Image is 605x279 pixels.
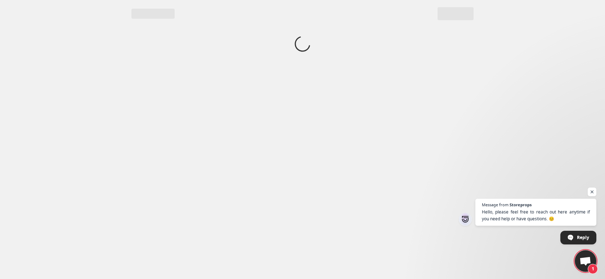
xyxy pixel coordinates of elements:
a: Open chat [575,250,596,272]
span: Hello, please feel free to reach out here anytime if you need help or have questions. 😊 [482,208,590,222]
span: 1 [588,264,598,274]
span: Reply [577,231,589,244]
span: Storeprops [510,203,532,207]
span: Message from [482,203,508,207]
